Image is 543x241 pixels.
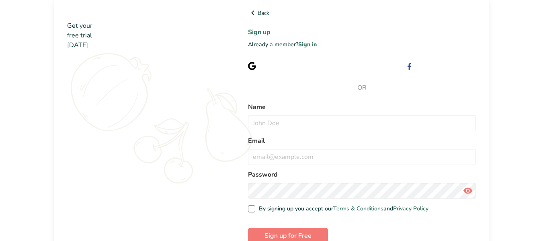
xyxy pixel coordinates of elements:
[67,8,145,18] img: Food Label Maker
[248,149,476,165] input: email@example.com
[248,83,476,93] span: OR
[67,21,222,50] h2: Get your free trial [DATE]
[298,41,317,48] a: Sign in
[248,27,476,37] h1: Sign up
[248,136,476,146] label: Email
[255,205,429,212] span: By signing up you accept our and
[264,231,311,241] span: Sign up for Free
[262,62,313,70] div: Sign up
[248,115,476,131] input: John Doe
[419,62,476,70] div: Sign up
[248,8,476,18] a: Back
[248,170,476,179] label: Password
[438,62,476,70] span: with Facebook
[282,62,313,70] span: with Google
[248,102,476,112] label: Name
[393,205,428,212] a: Privacy Policy
[248,40,476,49] p: Already a member?
[333,205,383,212] a: Terms & Conditions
